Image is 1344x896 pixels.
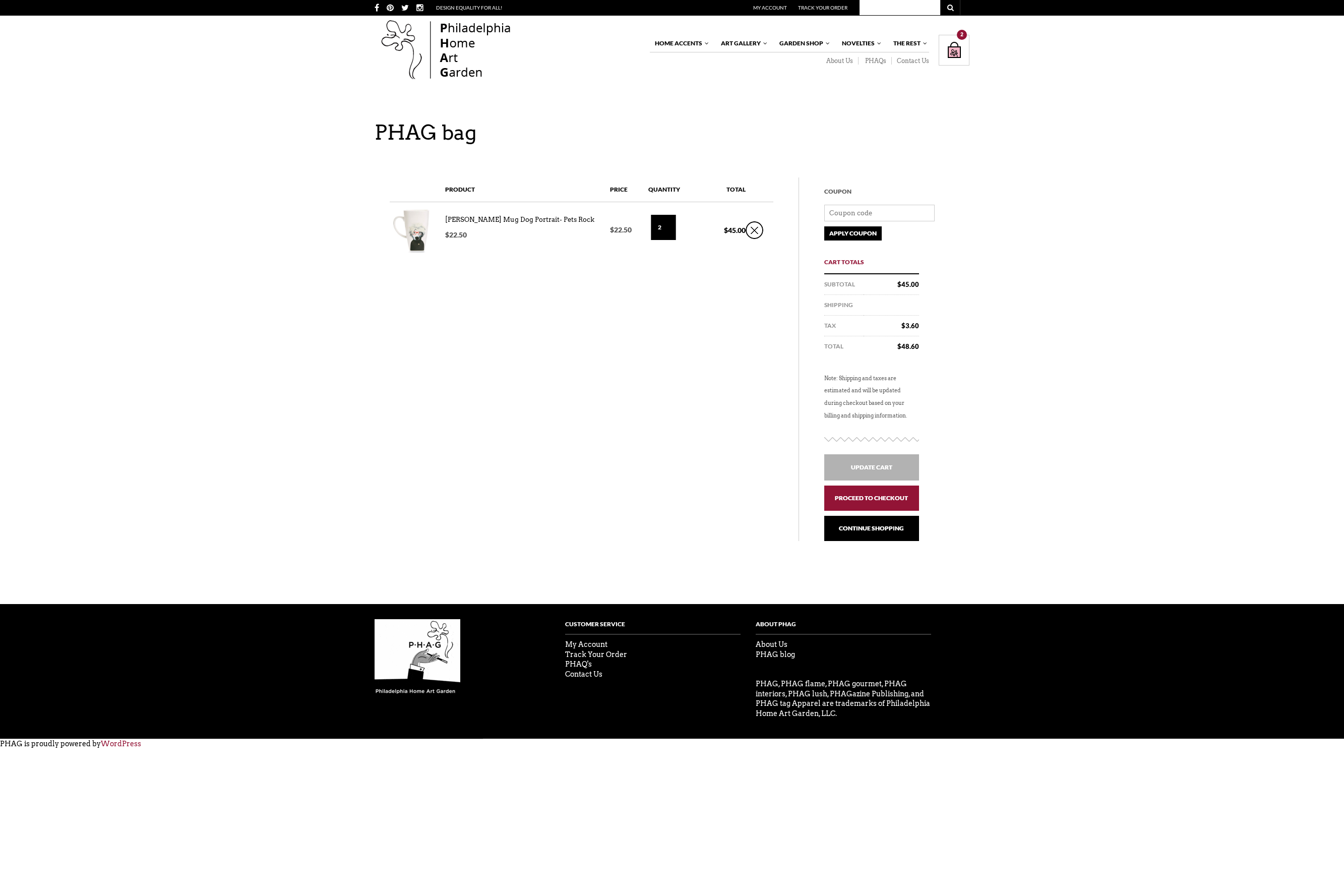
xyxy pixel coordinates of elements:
[756,640,787,648] a: About Us
[897,280,919,288] bdi: 45.00
[650,35,710,52] a: Home Accents
[837,35,882,52] a: Novelties
[957,30,967,40] div: 2
[897,342,919,350] bdi: 48.60
[824,316,864,336] th: Tax
[445,177,610,202] th: Product
[610,225,614,234] span: $
[892,57,929,65] a: Contact Us
[824,251,919,275] h2: Cart Totals
[824,205,935,221] input: Coupon code
[651,215,676,240] input: Qty
[774,35,831,52] a: Garden Shop
[859,57,892,65] a: PHAQs
[565,670,602,678] a: Contact Us
[824,486,919,511] a: Proceed to checkout
[565,660,592,668] a: PHAQ's
[897,342,901,350] span: $
[565,619,741,635] h4: Customer Service
[724,226,746,234] bdi: 45.00
[610,225,632,234] bdi: 22.50
[610,177,633,202] th: Price
[756,679,931,719] p: PHAG, PHAG flame, PHAG gourmet, PHAG interiors, PHAG lush, PHAGazine Publishing, and PHAG tag App...
[824,336,864,357] th: Total
[375,619,460,695] img: phag-logo-compressor.gif
[716,35,768,52] a: Art Gallery
[753,5,787,11] a: My Account
[888,35,928,52] a: The Rest
[724,226,728,234] span: $
[756,650,795,659] a: PHAG blog
[901,322,905,330] span: $
[565,640,607,648] a: My Account
[445,216,594,223] a: [PERSON_NAME] Mug Dog Portrait- Pets Rock
[445,230,467,239] bdi: 22.50
[824,375,907,419] small: Note: Shipping and taxes are estimated and will be updated during checkout based on your billing ...
[824,516,919,541] a: Continue Shopping
[897,280,901,288] span: $
[756,619,931,635] h4: About PHag
[824,226,882,241] input: Apply Coupon
[445,230,449,239] span: $
[901,322,919,330] bdi: 3.60
[824,454,919,481] input: Update Cart
[695,177,746,202] th: Total
[820,57,859,65] a: About Us
[565,650,627,659] a: Track Your Order
[824,295,864,316] th: Shipping
[798,5,847,11] a: Track Your Order
[824,274,864,295] th: Subtotal
[375,121,980,145] h1: PHAG bag
[390,207,435,253] img: Andy Warhol Mug Dog Portrait- Pets Rock
[101,740,141,748] a: WordPress
[633,177,695,202] th: Quantity
[746,221,763,239] a: ×
[824,178,919,205] h3: Coupon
